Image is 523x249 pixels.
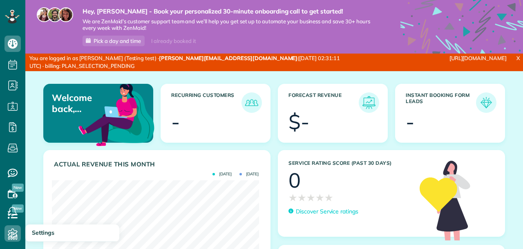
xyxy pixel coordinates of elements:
img: icon_forecast_revenue-8c13a41c7ed35a8dcfafea3cbb826a0462acb37728057bba2d056411b612bbbe.png [361,94,377,111]
span: ★ [288,191,297,205]
span: We are ZenMaid’s customer support team and we’ll help you get set up to automate your business an... [83,18,376,32]
p: Discover Service ratings [296,207,358,216]
strong: [PERSON_NAME][EMAIL_ADDRESS][DOMAIN_NAME] [159,55,297,61]
span: Settings [32,229,54,236]
div: - [171,112,180,132]
div: 0 [288,170,301,191]
a: Discover Service ratings [288,207,358,216]
a: X [513,54,523,63]
p: Welcome back, [PERSON_NAME]! [52,92,117,114]
a: [URL][DOMAIN_NAME] [449,55,507,61]
div: You are logged in as [PERSON_NAME] (Testing test) · ([DATE] 02:31:11 UTC) · billing: PLAN_SELECTI... [25,54,347,71]
div: I already booked it [146,36,201,46]
span: ★ [297,191,306,205]
span: ★ [324,191,333,205]
span: Pick a day and time [94,38,141,44]
h3: Service Rating score (past 30 days) [288,160,411,166]
span: ★ [306,191,315,205]
img: jorge-587dff0eeaa6aab1f244e6dc62b8924c3b6ad411094392a53c71c6c4a576187d.jpg [47,7,62,22]
a: Pick a day and time [83,36,145,46]
span: [DATE] [212,172,232,176]
img: dashboard_welcome-42a62b7d889689a78055ac9021e634bf52bae3f8056760290aed330b23ab8690.png [77,74,156,154]
span: ★ [315,191,324,205]
span: New [12,184,24,192]
span: [DATE] [239,172,259,176]
img: michelle-19f622bdf1676172e81f8f8fba1fb50e276960ebfe0243fe18214015130c80e4.jpg [58,7,73,22]
h3: Instant Booking Form Leads [406,92,476,113]
a: Settings [25,224,119,242]
h3: Actual Revenue this month [54,161,262,168]
img: icon_form_leads-04211a6a04a5b2264e4ee56bc0799ec3eb69b7e499cbb523a139df1d13a81ae0.png [478,94,494,111]
img: maria-72a9807cf96188c08ef61303f053569d2e2a8a1cde33d635c8a3ac13582a053d.jpg [37,7,51,22]
h3: Recurring Customers [171,92,241,113]
div: - [406,112,414,132]
strong: Hey, [PERSON_NAME] - Book your personalized 30-minute onboarding call to get started! [83,7,376,16]
div: $- [288,112,309,132]
img: icon_recurring_customers-cf858462ba22bcd05b5a5880d41d6543d210077de5bb9ebc9590e49fd87d84ed.png [244,94,260,111]
h3: Forecast Revenue [288,92,359,113]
